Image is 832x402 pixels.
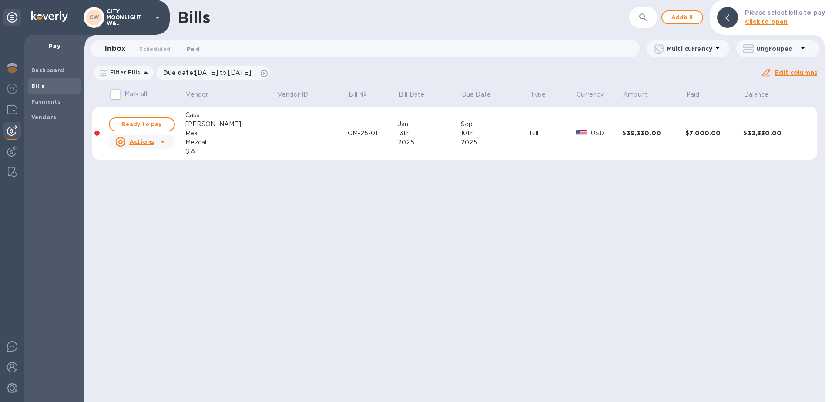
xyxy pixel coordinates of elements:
[349,90,378,99] span: Bill №
[530,90,557,99] span: Type
[461,120,530,129] div: Sep
[461,129,530,138] div: 10th
[163,68,256,77] p: Due date :
[743,129,805,137] div: $32,330.00
[775,69,817,76] u: Edit columns
[661,10,703,24] button: Addbill
[185,147,277,156] div: S.A
[139,44,171,54] span: Scheduled
[278,90,308,99] p: Vendor ID
[745,9,825,16] b: Please select bills to pay
[686,90,711,99] span: Paid
[31,11,68,22] img: Logo
[89,14,99,20] b: CW
[195,69,251,76] span: [DATE] to [DATE]
[591,129,623,138] p: USD
[186,90,219,99] span: Vendor
[348,129,398,138] div: CM-25-01
[117,119,167,130] span: Ready to pay
[399,90,424,99] p: Bill Date
[185,120,277,129] div: [PERSON_NAME]
[278,90,319,99] span: Vendor ID
[577,90,604,99] p: Currency
[3,9,21,26] div: Unpin categories
[623,90,647,99] p: Amount
[756,44,798,53] p: Ungrouped
[685,129,743,137] div: $7,000.00
[462,90,502,99] span: Due Date
[31,67,64,74] b: Dashboard
[667,44,712,53] p: Multi currency
[31,114,57,121] b: Vendors
[398,120,461,129] div: Jan
[745,18,788,25] b: Click to open
[185,138,277,147] div: Mezcal
[124,90,147,99] p: Mark all
[462,90,491,99] p: Due Date
[398,129,461,138] div: 13th
[622,129,685,137] div: $39,330.00
[349,90,366,99] p: Bill №
[185,111,277,120] div: Casa
[7,104,17,115] img: Wallets
[31,42,77,50] p: Pay
[399,90,436,99] span: Bill Date
[669,12,695,23] span: Add bill
[530,129,576,138] div: Bill
[129,138,154,145] u: Actions
[107,8,150,27] p: CITY MOONLIGHT W&L
[7,84,17,94] img: Foreign exchange
[31,98,60,105] b: Payments
[156,66,270,80] div: Due date:[DATE] to [DATE]
[105,43,125,55] span: Inbox
[530,90,546,99] p: Type
[109,117,175,131] button: Ready to pay
[744,90,780,99] span: Balance
[686,90,700,99] p: Paid
[186,90,208,99] p: Vendor
[185,129,277,138] div: Real
[398,138,461,147] div: 2025
[623,90,659,99] span: Amount
[744,90,768,99] p: Balance
[107,69,141,76] p: Filter Bills
[461,138,530,147] div: 2025
[31,83,44,89] b: Bills
[576,130,587,136] img: USD
[187,44,200,54] span: Paid
[178,8,210,27] h1: Bills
